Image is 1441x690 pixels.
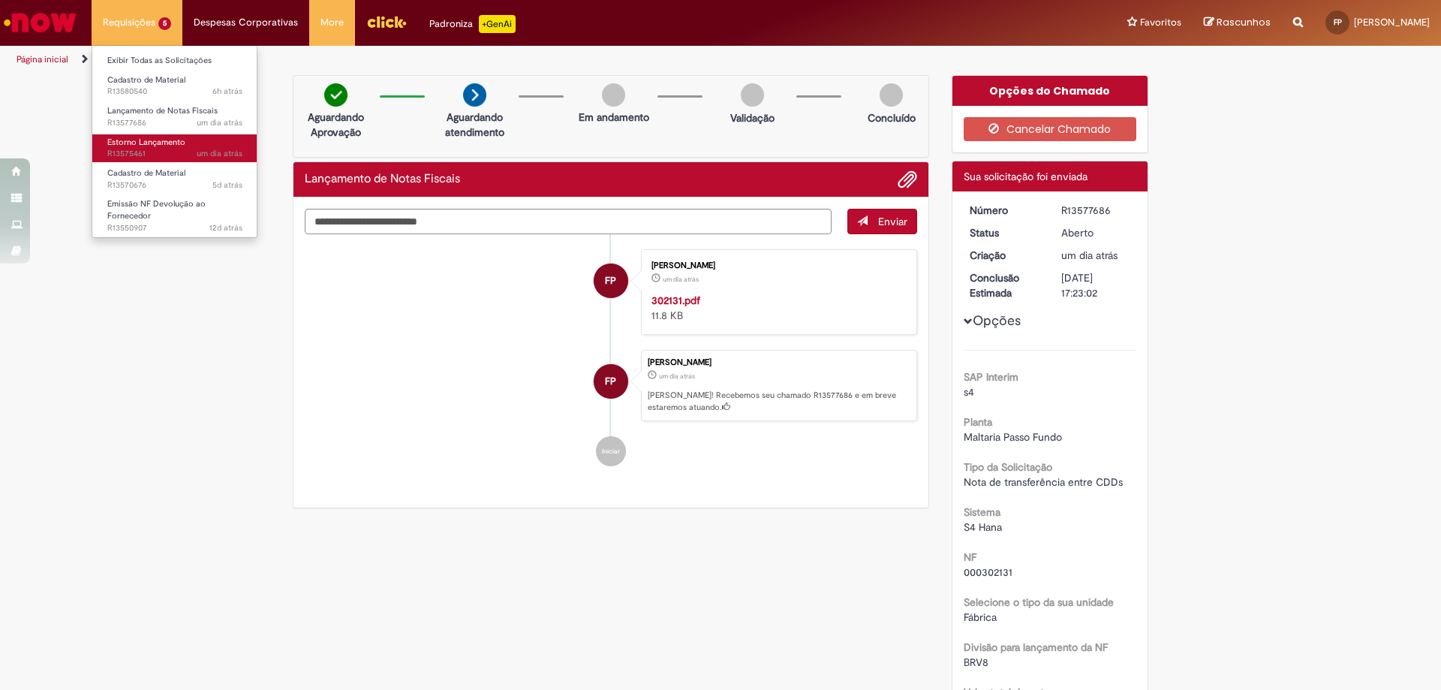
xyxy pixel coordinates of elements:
[964,370,1018,384] b: SAP Interim
[964,520,1002,534] span: S4 Hana
[305,234,917,482] ul: Histórico de tíquete
[194,15,298,30] span: Despesas Corporativas
[212,86,242,97] span: 6h atrás
[479,15,516,33] p: +GenAi
[964,415,992,429] b: Planta
[197,148,242,159] span: um dia atrás
[366,11,407,33] img: click_logo_yellow_360x200.png
[602,83,625,107] img: img-circle-grey.png
[197,117,242,128] span: um dia atrás
[663,275,699,284] time: 29/09/2025 15:22:55
[212,179,242,191] span: 5d atrás
[305,209,832,234] textarea: Digite sua mensagem aqui...
[659,372,695,381] time: 29/09/2025 15:22:58
[92,103,257,131] a: Aberto R13577686 : Lançamento de Notas Fiscais
[1217,15,1271,29] span: Rascunhos
[92,134,257,162] a: Aberto R13575461 : Estorno Lançamento
[898,170,917,189] button: Adicionar anexos
[958,203,1051,218] dt: Número
[1061,203,1131,218] div: R13577686
[594,364,628,399] div: Franciel Perin
[868,110,916,125] p: Concluído
[648,358,909,367] div: [PERSON_NAME]
[107,148,242,160] span: R13575461
[2,8,79,38] img: ServiceNow
[1334,17,1342,27] span: FP
[92,165,257,193] a: Aberto R13570676 : Cadastro de Material
[438,110,511,140] p: Aguardando atendimento
[878,215,907,228] span: Enviar
[964,117,1137,141] button: Cancelar Chamado
[964,640,1108,654] b: Divisão para lançamento da NF
[107,167,185,179] span: Cadastro de Material
[964,565,1012,579] span: 000302131
[1061,249,1118,262] span: um dia atrás
[1204,16,1271,30] a: Rascunhos
[847,209,917,234] button: Enviar
[1061,248,1131,263] div: 29/09/2025 15:22:58
[107,117,242,129] span: R13577686
[964,385,974,399] span: s4
[92,45,257,238] ul: Requisições
[605,263,616,299] span: FP
[107,86,242,98] span: R13580540
[107,137,185,148] span: Estorno Lançamento
[107,105,218,116] span: Lançamento de Notas Fiscais
[651,293,901,323] div: 11.8 KB
[209,222,242,234] time: 19/09/2025 14:18:16
[605,363,616,399] span: FP
[429,15,516,33] div: Padroniza
[209,222,242,234] span: 12d atrás
[958,248,1051,263] dt: Criação
[964,550,976,564] b: NF
[663,275,699,284] span: um dia atrás
[964,505,1000,519] b: Sistema
[107,222,242,234] span: R13550907
[964,430,1062,444] span: Maltaria Passo Fundo
[305,173,460,186] h2: Lançamento de Notas Fiscais Histórico de tíquete
[659,372,695,381] span: um dia atrás
[594,264,628,298] div: Franciel Perin
[299,110,372,140] p: Aguardando Aprovação
[1061,225,1131,240] div: Aberto
[579,110,649,125] p: Em andamento
[92,72,257,100] a: Aberto R13580540 : Cadastro de Material
[1140,15,1181,30] span: Favoritos
[107,198,206,221] span: Emissão NF Devolução ao Fornecedor
[958,270,1051,300] dt: Conclusão Estimada
[651,261,901,270] div: [PERSON_NAME]
[103,15,155,30] span: Requisições
[741,83,764,107] img: img-circle-grey.png
[212,86,242,97] time: 30/09/2025 10:38:22
[1061,249,1118,262] time: 29/09/2025 15:22:58
[964,460,1052,474] b: Tipo da Solicitação
[92,196,257,228] a: Aberto R13550907 : Emissão NF Devolução ao Fornecedor
[964,475,1123,489] span: Nota de transferência entre CDDs
[651,294,700,307] a: 302131.pdf
[964,610,997,624] span: Fábrica
[964,170,1088,183] span: Sua solicitação foi enviada
[305,350,917,422] li: Franciel Perin
[1061,270,1131,300] div: [DATE] 17:23:02
[730,110,775,125] p: Validação
[320,15,344,30] span: More
[158,17,171,30] span: 5
[11,46,949,74] ul: Trilhas de página
[952,76,1148,106] div: Opções do Chamado
[964,655,988,669] span: BRV8
[17,53,68,65] a: Página inicial
[107,74,185,86] span: Cadastro de Material
[107,179,242,191] span: R13570676
[324,83,347,107] img: check-circle-green.png
[197,117,242,128] time: 29/09/2025 15:22:59
[648,390,909,413] p: [PERSON_NAME]! Recebemos seu chamado R13577686 e em breve estaremos atuando.
[880,83,903,107] img: img-circle-grey.png
[463,83,486,107] img: arrow-next.png
[958,225,1051,240] dt: Status
[1354,16,1430,29] span: [PERSON_NAME]
[964,595,1114,609] b: Selecione o tipo da sua unidade
[92,53,257,69] a: Exibir Todas as Solicitações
